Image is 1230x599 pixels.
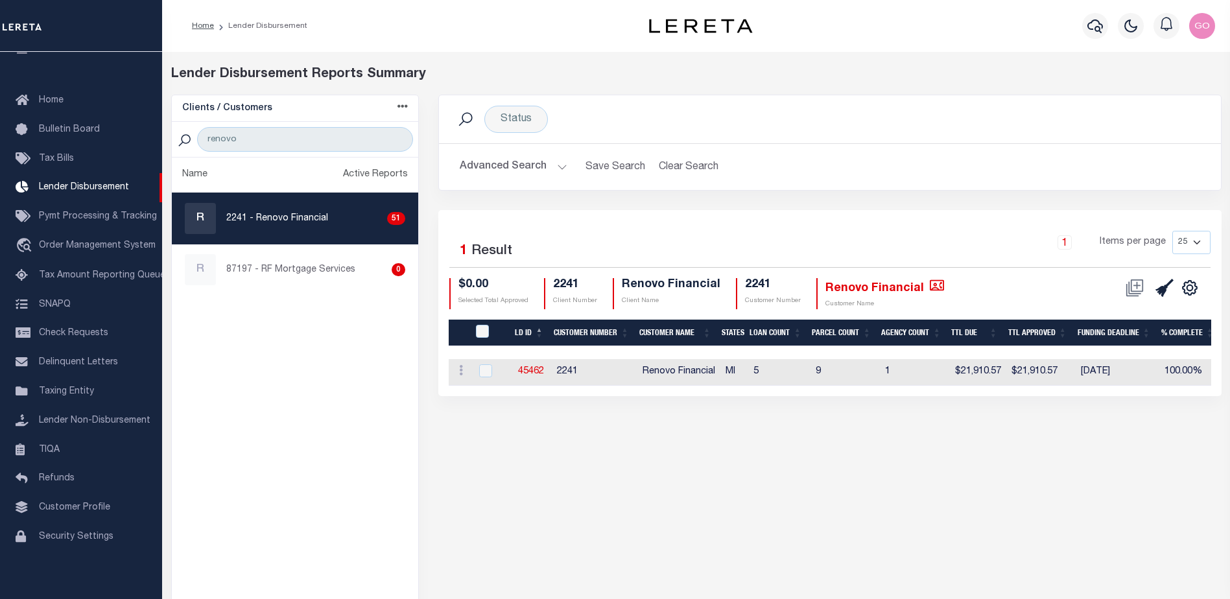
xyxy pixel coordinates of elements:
[1076,359,1159,386] td: [DATE]
[39,532,113,541] span: Security Settings
[39,358,118,367] span: Delinquent Letters
[745,278,801,292] h4: 2241
[172,244,419,295] a: R87197 - RF Mortgage Services0
[226,212,328,226] p: 2241 - Renovo Financial
[807,320,876,346] th: Parcel Count: activate to sort column ascending
[387,212,405,225] div: 51
[192,22,214,30] a: Home
[171,65,1222,84] div: Lender Disbursement Reports Summary
[634,320,716,346] th: Customer Name: activate to sort column ascending
[458,278,528,292] h4: $0.00
[343,168,408,182] div: Active Reports
[1100,235,1166,250] span: Items per page
[39,474,75,483] span: Refunds
[214,20,307,32] li: Lender Disbursement
[392,263,405,276] div: 0
[182,103,272,114] h5: Clients / Customers
[1006,359,1076,386] td: $21,910.57
[39,212,157,221] span: Pymt Processing & Tracking
[39,299,71,309] span: SNAPQ
[185,203,216,234] div: R
[748,359,810,386] td: 5
[1072,320,1156,346] th: Funding Deadline: activate to sort column ascending
[471,241,512,262] label: Result
[578,154,653,180] button: Save Search
[39,445,60,454] span: TIQA
[825,299,944,309] p: Customer Name
[460,244,467,258] span: 1
[182,168,207,182] div: Name
[637,359,720,386] td: Renovo Financial
[880,359,950,386] td: 1
[1058,235,1072,250] a: 1
[622,278,720,292] h4: Renovo Financial
[622,296,720,306] p: Client Name
[16,238,36,255] i: travel_explore
[458,296,528,306] p: Selected Total Approved
[226,263,355,277] p: 87197 - RF Mortgage Services
[39,183,129,192] span: Lender Disbursement
[1189,13,1215,39] img: svg+xml;base64,PHN2ZyB4bWxucz0iaHR0cDovL3d3dy53My5vcmcvMjAwMC9zdmciIHBvaW50ZXItZXZlbnRzPSJub25lIi...
[553,278,597,292] h4: 2241
[1003,320,1072,346] th: Ttl Approved: activate to sort column ascending
[197,127,413,152] input: Search Customer
[716,320,745,346] th: States
[549,320,634,346] th: Customer Number: activate to sort column ascending
[467,320,510,346] th: LDID
[649,19,753,33] img: logo-dark.svg
[39,416,150,425] span: Lender Non-Disbursement
[39,387,94,396] span: Taxing Entity
[39,503,110,512] span: Customer Profile
[744,320,807,346] th: Loan Count: activate to sort column ascending
[172,193,419,244] a: R2241 - Renovo Financial51
[39,154,74,163] span: Tax Bills
[825,278,944,296] h4: Renovo Financial
[484,106,548,133] div: Click to Edit
[876,320,946,346] th: Agency Count: activate to sort column ascending
[460,154,567,180] button: Advanced Search
[39,125,100,134] span: Bulletin Board
[745,296,801,306] p: Customer Number
[185,254,216,285] div: R
[39,241,156,250] span: Order Management System
[39,329,108,338] span: Check Requests
[1156,320,1220,346] th: % Complete: activate to sort column ascending
[553,296,597,306] p: Client Number
[653,154,724,180] button: Clear Search
[39,96,64,105] span: Home
[1159,359,1223,386] td: 100.00%
[946,320,1002,346] th: Ttl Due: activate to sort column ascending
[510,320,549,346] th: LD ID: activate to sort column descending
[810,359,880,386] td: 9
[39,271,165,280] span: Tax Amount Reporting Queue
[518,367,544,376] a: 45462
[950,359,1006,386] td: $21,910.57
[552,359,637,386] td: 2241
[720,359,748,386] td: MI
